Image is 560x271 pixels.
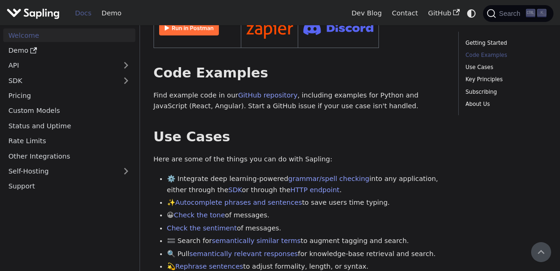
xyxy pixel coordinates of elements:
a: Welcome [3,28,135,42]
button: Expand sidebar category 'API' [117,59,135,72]
a: Check the sentiment [167,224,237,232]
a: grammar/spell checking [288,175,370,182]
li: of messages. [167,223,445,234]
a: Rate Limits [3,134,135,148]
li: ⚙️ Integrate deep learning-powered into any application, either through the or through the . [167,174,445,196]
span: Search [496,10,526,17]
img: Join Discord [303,19,373,38]
img: Run in Postman [159,21,219,35]
img: Connect in Zapier [246,17,293,39]
a: Support [3,180,135,193]
li: 🟰 Search for to augment tagging and search. [167,236,445,247]
a: Docs [70,6,97,21]
a: Contact [387,6,423,21]
button: Scroll back to top [531,242,551,262]
a: Subscribing [466,88,543,97]
a: Other Integrations [3,149,135,163]
h2: Use Cases [154,129,445,146]
a: Rephrase sentences [175,263,243,270]
p: Find example code in our , including examples for Python and JavaScript (React, Angular). Start a... [154,90,445,112]
a: Use Cases [466,63,543,72]
a: API [3,59,117,72]
li: 😀 of messages. [167,210,445,221]
a: Code Examples [466,51,543,60]
a: Autocomplete phrases and sentences [175,199,302,206]
a: Pricing [3,89,135,103]
button: Expand sidebar category 'SDK' [117,74,135,87]
a: HTTP endpoint [290,186,339,194]
li: ✨ to save users time typing. [167,197,445,208]
p: Here are some of the things you can do with Sapling: [154,154,445,165]
button: Switch between dark and light mode (currently system mode) [465,7,478,20]
a: Custom Models [3,104,135,118]
a: Dev Blog [346,6,386,21]
a: Demo [3,44,135,57]
a: semantically relevant responses [189,250,298,257]
a: GitHub [423,6,464,21]
button: Search (Ctrl+K) [483,5,553,22]
a: Sapling.ai [7,7,63,20]
a: GitHub repository [238,91,297,99]
kbd: K [537,9,546,17]
li: 🔍 Pull for knowledge-base retrieval and search. [167,249,445,260]
a: Getting Started [466,39,543,48]
a: About Us [466,100,543,109]
a: Self-Hosting [3,165,135,178]
a: SDK [228,186,242,194]
a: SDK [3,74,117,87]
a: Status and Uptime [3,119,135,132]
img: Sapling.ai [7,7,60,20]
a: Demo [97,6,126,21]
h2: Code Examples [154,65,445,82]
a: Check the tone [174,211,225,219]
a: semantically similar terms [212,237,301,244]
a: Key Principles [466,75,543,84]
